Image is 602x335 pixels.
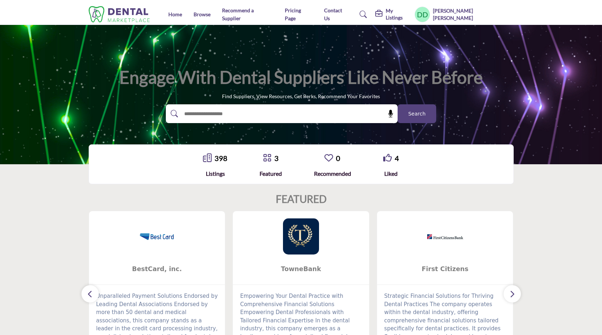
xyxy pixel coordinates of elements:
[353,9,372,20] a: Search
[119,66,483,88] h1: Engage with Dental Suppliers Like Never Before
[244,260,358,279] b: TowneBank
[386,8,411,21] h5: My Listings
[395,154,399,162] a: 4
[203,169,227,178] div: Listings
[222,93,380,100] p: Find Suppliers, View Resources, Get Perks, Recommend Your Favorites
[214,154,227,162] a: 398
[100,260,214,279] b: BestCard, inc.
[89,260,225,279] a: BestCard, inc.
[222,7,254,21] a: Recommend a Supplier
[194,11,211,17] a: Browse
[285,7,301,21] a: Pricing Page
[375,8,411,21] div: My Listings
[383,169,399,178] div: Liked
[433,7,513,21] h5: [PERSON_NAME] [PERSON_NAME]
[139,218,175,254] img: BestCard, inc.
[408,110,425,118] span: Search
[283,218,319,254] img: TowneBank
[324,153,333,163] a: Go to Recommended
[415,6,430,22] button: Show hide supplier dropdown
[314,169,351,178] div: Recommended
[324,7,342,21] a: Contact Us
[263,153,271,163] a: Go to Featured
[388,260,503,279] b: First Citizens
[274,154,279,162] a: 3
[336,154,340,162] a: 0
[388,264,503,274] span: First Citizens
[168,11,182,17] a: Home
[244,264,358,274] span: TowneBank
[100,264,214,274] span: BestCard, inc.
[233,260,369,279] a: TowneBank
[427,218,463,254] img: First Citizens
[383,153,392,162] i: Go to Liked
[377,260,513,279] a: First Citizens
[276,193,327,205] h2: FEATURED
[260,169,282,178] div: Featured
[89,6,154,22] img: Site Logo
[398,104,436,123] button: Search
